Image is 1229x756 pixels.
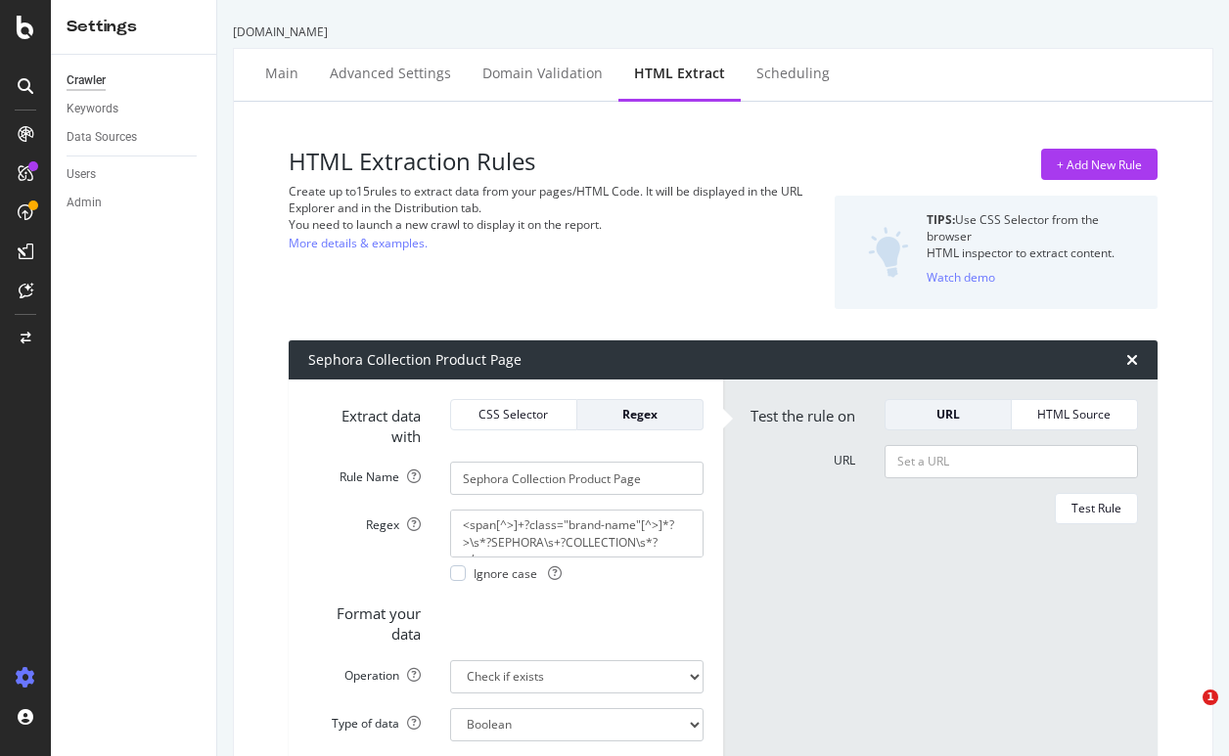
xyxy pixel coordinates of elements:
a: More details & examples. [289,233,428,253]
div: Main [265,64,298,83]
textarea: <span[^>]+?class="brand-name"[^>]*?>\s*?SEPHORA\s+?COLLECTION\s*?</span> [450,510,704,556]
input: Set a URL [885,445,1138,478]
a: Data Sources [67,127,203,148]
button: Test Rule [1055,493,1138,524]
div: + Add New Rule [1057,156,1142,173]
div: Advanced Settings [330,64,451,83]
button: + Add New Rule [1041,149,1158,180]
div: Admin [67,193,102,213]
button: URL [885,399,1012,430]
div: Watch demo [927,269,995,286]
label: Rule Name [294,462,435,485]
button: CSS Selector [450,399,577,430]
div: times [1126,352,1138,368]
div: Crawler [67,70,106,91]
label: URL [728,445,870,468]
a: Crawler [67,70,203,91]
label: Test the rule on [728,399,870,426]
div: Data Sources [67,127,137,148]
strong: TIPS: [927,211,955,228]
div: HTML inspector to extract content. [927,245,1142,261]
div: Scheduling [756,64,830,83]
div: Domain Validation [482,64,603,83]
a: Users [67,164,203,185]
a: Keywords [67,99,203,119]
input: Provide a name [450,462,704,495]
label: Extract data with [294,399,435,448]
button: Regex [577,399,704,430]
div: Use CSS Selector from the browser [927,211,1142,245]
div: Create up to 15 rules to extract data from your pages/HTML Code. It will be displayed in the URL ... [289,183,819,216]
img: DZQOUYU0WpgAAAAASUVORK5CYII= [868,227,909,278]
span: Ignore case [474,565,562,582]
a: Admin [67,193,203,213]
div: [DOMAIN_NAME] [233,23,1213,40]
div: HTML Extract [634,64,725,83]
div: HTML Source [1027,406,1121,422]
div: Regex [593,406,687,422]
h3: HTML Extraction Rules [289,149,819,174]
div: Users [67,164,96,185]
div: Test Rule [1071,500,1121,516]
div: URL [901,406,995,422]
button: Watch demo [927,262,995,293]
div: Sephora Collection Product Page [308,350,522,370]
div: You need to launch a new crawl to display it on the report. [289,216,819,233]
iframe: Intercom live chat [1162,689,1209,736]
div: Settings [67,16,201,38]
label: Regex [294,510,435,533]
span: 1 [1203,689,1218,705]
button: HTML Source [1012,399,1138,430]
label: Operation [294,660,435,684]
div: CSS Selector [467,406,561,422]
label: Type of data [294,708,435,732]
div: Keywords [67,99,118,119]
label: Format your data [294,597,435,645]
